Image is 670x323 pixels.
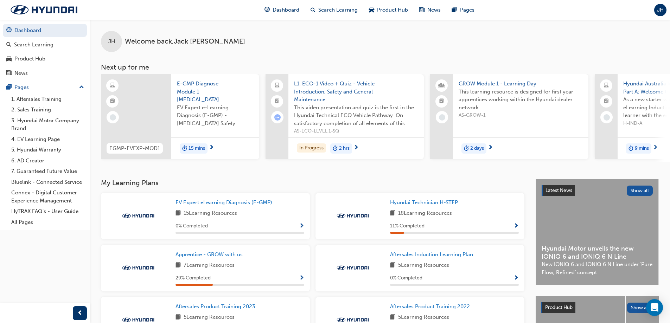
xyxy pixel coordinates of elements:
[318,6,358,14] span: Search Learning
[3,22,87,81] button: DashboardSearch LearningProduct HubNews
[3,52,87,65] a: Product Hub
[604,97,609,106] span: booktick-icon
[274,114,281,121] span: learningRecordVerb_ATTEMPT-icon
[339,144,350,153] span: 2 hrs
[119,212,158,219] img: Trak
[545,187,572,193] span: Latest News
[101,74,259,159] a: EGMP-EVEXP-MOD1E-GMP Diagnose Module 1 - [MEDICAL_DATA] SafetyEV Expert e-Learning Diagnosis (E-G...
[604,114,610,121] span: learningRecordVerb_NONE-icon
[333,264,372,271] img: Trak
[299,274,304,283] button: Show Progress
[8,104,87,115] a: 2. Sales Training
[3,81,87,94] button: Pages
[176,303,255,310] span: Aftersales Product Training 2023
[377,6,408,14] span: Product Hub
[333,144,338,153] span: duration-icon
[542,260,653,276] span: New IONIQ 6 and IONIQ 6 N Line under ‘Pure Flow, Refined’ concept.
[627,303,653,313] button: Show all
[459,88,583,112] span: This learning resource is designed for first year apprentices working within the Hyundai dealer n...
[333,212,372,219] img: Trak
[3,24,87,37] a: Dashboard
[398,313,449,322] span: 5 Learning Resources
[264,6,270,14] span: guage-icon
[390,251,473,258] span: Aftersales Induction Learning Plan
[8,155,87,166] a: 6. AD Creator
[414,3,446,17] a: news-iconNews
[513,274,519,283] button: Show Progress
[6,70,12,77] span: news-icon
[8,144,87,155] a: 5. Hyundai Warranty
[646,299,663,316] div: Open Intercom Messenger
[177,104,254,128] span: EV Expert e-Learning Diagnosis (E-GMP) - [MEDICAL_DATA] Safety.
[275,81,280,90] span: laptop-icon
[8,177,87,188] a: Bluelink - Connected Service
[390,274,422,282] span: 0 % Completed
[3,67,87,80] a: News
[353,145,359,151] span: next-icon
[176,313,181,322] span: book-icon
[8,166,87,177] a: 7. Guaranteed Future Value
[390,313,395,322] span: book-icon
[542,245,653,260] span: Hyundai Motor unveils the new IONIQ 6 and IONIQ 6 N Line
[654,4,666,16] button: JH
[294,104,418,128] span: This video presentation and quiz is the first in the Hyundai Technical ECO Vehicle Pathway. On sa...
[110,97,115,106] span: booktick-icon
[653,145,658,151] span: next-icon
[390,261,395,270] span: book-icon
[176,261,181,270] span: book-icon
[176,251,247,259] a: Apprentice - GROW with us.
[14,83,29,91] div: Pages
[294,80,418,104] span: L1. ECO-1 Video + Quiz - Vehicle Introduction, Safety and General Maintenance
[297,143,326,153] div: In Progress
[4,2,84,17] img: Trak
[657,6,664,14] span: JH
[14,41,53,49] div: Search Learning
[390,222,425,230] span: 11 % Completed
[542,185,653,196] a: Latest NewsShow all
[184,313,235,322] span: 5 Learning Resources
[176,209,181,218] span: book-icon
[176,199,272,206] span: EV Expert eLearning Diagnosis (E-GMP)
[398,261,449,270] span: 5 Learning Resources
[266,74,424,159] a: L1. ECO-1 Video + Quiz - Vehicle Introduction, Safety and General MaintenanceThis video presentat...
[14,69,28,77] div: News
[8,217,87,228] a: All Pages
[3,38,87,51] a: Search Learning
[369,6,374,14] span: car-icon
[604,81,609,90] span: laptop-icon
[299,275,304,282] span: Show Progress
[275,97,280,106] span: booktick-icon
[513,222,519,231] button: Show Progress
[545,304,573,310] span: Product Hub
[390,303,473,311] a: Aftersales Product Training 2022
[79,83,84,92] span: up-icon
[176,274,211,282] span: 29 % Completed
[635,144,649,153] span: 9 mins
[513,275,519,282] span: Show Progress
[182,144,187,153] span: duration-icon
[513,223,519,230] span: Show Progress
[8,206,87,217] a: HyTRAK FAQ's - User Guide
[460,6,474,14] span: Pages
[90,63,670,71] h3: Next up for me
[6,42,11,48] span: search-icon
[14,55,45,63] div: Product Hub
[184,209,237,218] span: 15 Learning Resources
[536,179,659,285] a: Latest NewsShow allHyundai Motor unveils the new IONIQ 6 and IONIQ 6 N LineNew IONIQ 6 and IONIQ ...
[8,134,87,145] a: 4. EV Learning Page
[390,209,395,218] span: book-icon
[176,222,208,230] span: 0 % Completed
[427,6,441,14] span: News
[8,94,87,105] a: 1. Aftersales Training
[189,144,205,153] span: 15 mins
[464,144,469,153] span: duration-icon
[176,303,258,311] a: Aftersales Product Training 2023
[6,27,12,34] span: guage-icon
[119,264,158,271] img: Trak
[439,114,445,121] span: learningRecordVerb_NONE-icon
[446,3,480,17] a: pages-iconPages
[6,84,12,91] span: pages-icon
[299,223,304,230] span: Show Progress
[273,6,299,14] span: Dashboard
